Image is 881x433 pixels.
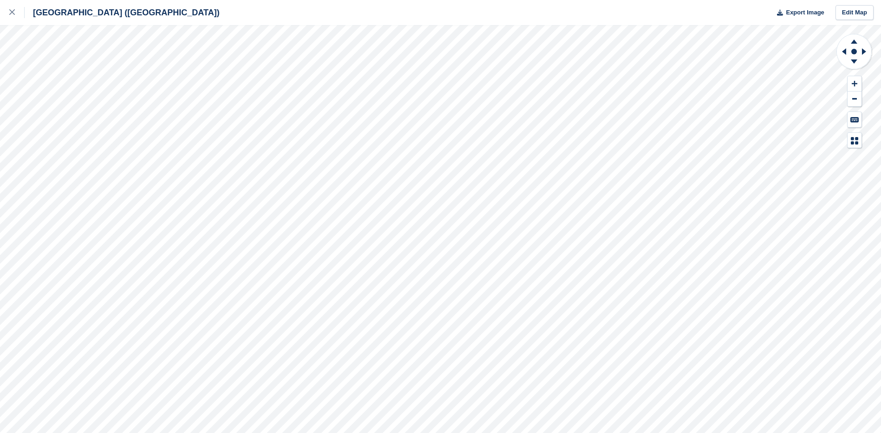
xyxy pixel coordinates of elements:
[25,7,220,18] div: [GEOGRAPHIC_DATA] ([GEOGRAPHIC_DATA])
[835,5,874,20] a: Edit Map
[848,133,861,148] button: Map Legend
[848,76,861,92] button: Zoom In
[848,92,861,107] button: Zoom Out
[771,5,824,20] button: Export Image
[786,8,824,17] span: Export Image
[848,112,861,127] button: Keyboard Shortcuts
